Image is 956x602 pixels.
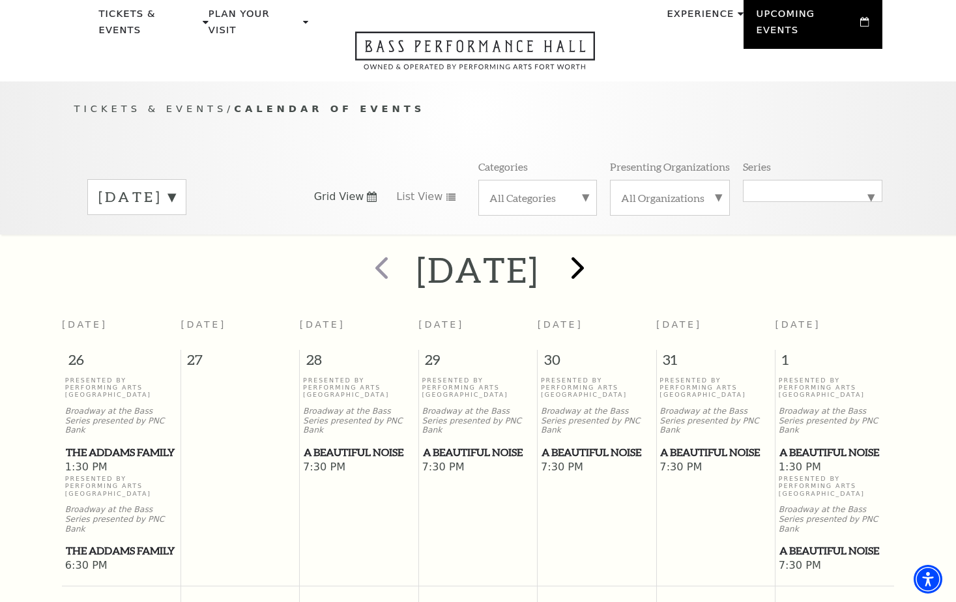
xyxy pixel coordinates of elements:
[538,350,656,376] span: 30
[65,559,177,573] span: 6:30 PM
[779,543,890,559] span: A Beautiful Noise
[541,407,653,435] p: Broadway at the Bass Series presented by PNC Bank
[660,444,771,461] span: A Beautiful Noise
[422,461,534,475] span: 7:30 PM
[779,461,891,475] span: 1:30 PM
[65,475,177,497] p: Presented By Performing Arts [GEOGRAPHIC_DATA]
[65,407,177,435] p: Broadway at the Bass Series presented by PNC Bank
[66,444,177,461] span: The Addams Family
[308,31,642,81] a: Open this option
[181,350,299,376] span: 27
[234,103,425,114] span: Calendar of Events
[779,377,891,399] p: Presented By Performing Arts [GEOGRAPHIC_DATA]
[422,407,534,435] p: Broadway at the Bass Series presented by PNC Bank
[659,444,772,461] a: A Beautiful Noise
[659,377,772,399] p: Presented By Performing Arts [GEOGRAPHIC_DATA]
[667,6,734,29] p: Experience
[757,6,858,46] p: Upcoming Events
[62,350,181,376] span: 26
[98,187,175,207] label: [DATE]
[779,475,891,497] p: Presented By Performing Arts [GEOGRAPHIC_DATA]
[775,350,894,376] span: 1
[418,319,464,330] span: [DATE]
[416,249,540,291] h2: [DATE]
[779,543,891,559] a: A Beautiful Noise
[538,319,583,330] span: [DATE]
[422,377,534,399] p: Presented By Performing Arts [GEOGRAPHIC_DATA]
[779,444,891,461] a: A Beautiful Noise
[181,319,226,330] span: [DATE]
[65,543,177,559] a: The Addams Family
[779,407,891,435] p: Broadway at the Bass Series presented by PNC Bank
[74,103,227,114] span: Tickets & Events
[552,247,600,293] button: next
[62,319,108,330] span: [DATE]
[657,350,775,376] span: 31
[423,444,534,461] span: A Beautiful Noise
[489,191,586,205] label: All Categories
[66,543,177,559] span: The Addams Family
[65,444,177,461] a: The Addams Family
[610,160,730,173] p: Presenting Organizations
[209,6,300,46] p: Plan Your Visit
[779,505,891,534] p: Broadway at the Bass Series presented by PNC Bank
[99,6,200,46] p: Tickets & Events
[303,444,415,461] a: A Beautiful Noise
[779,559,891,573] span: 7:30 PM
[659,461,772,475] span: 7:30 PM
[743,160,771,173] p: Series
[74,101,882,117] p: /
[300,319,345,330] span: [DATE]
[303,407,415,435] p: Broadway at the Bass Series presented by PNC Bank
[478,160,528,173] p: Categories
[65,377,177,399] p: Presented By Performing Arts [GEOGRAPHIC_DATA]
[656,319,702,330] span: [DATE]
[303,377,415,399] p: Presented By Performing Arts [GEOGRAPHIC_DATA]
[419,350,537,376] span: 29
[314,190,364,204] span: Grid View
[541,461,653,475] span: 7:30 PM
[541,444,653,461] a: A Beautiful Noise
[300,350,418,376] span: 28
[775,319,821,330] span: [DATE]
[303,461,415,475] span: 7:30 PM
[541,377,653,399] p: Presented By Performing Arts [GEOGRAPHIC_DATA]
[396,190,442,204] span: List View
[914,565,942,594] div: Accessibility Menu
[356,247,404,293] button: prev
[542,444,652,461] span: A Beautiful Noise
[659,407,772,435] p: Broadway at the Bass Series presented by PNC Bank
[779,444,890,461] span: A Beautiful Noise
[621,191,719,205] label: All Organizations
[304,444,414,461] span: A Beautiful Noise
[65,505,177,534] p: Broadway at the Bass Series presented by PNC Bank
[422,444,534,461] a: A Beautiful Noise
[65,461,177,475] span: 1:30 PM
